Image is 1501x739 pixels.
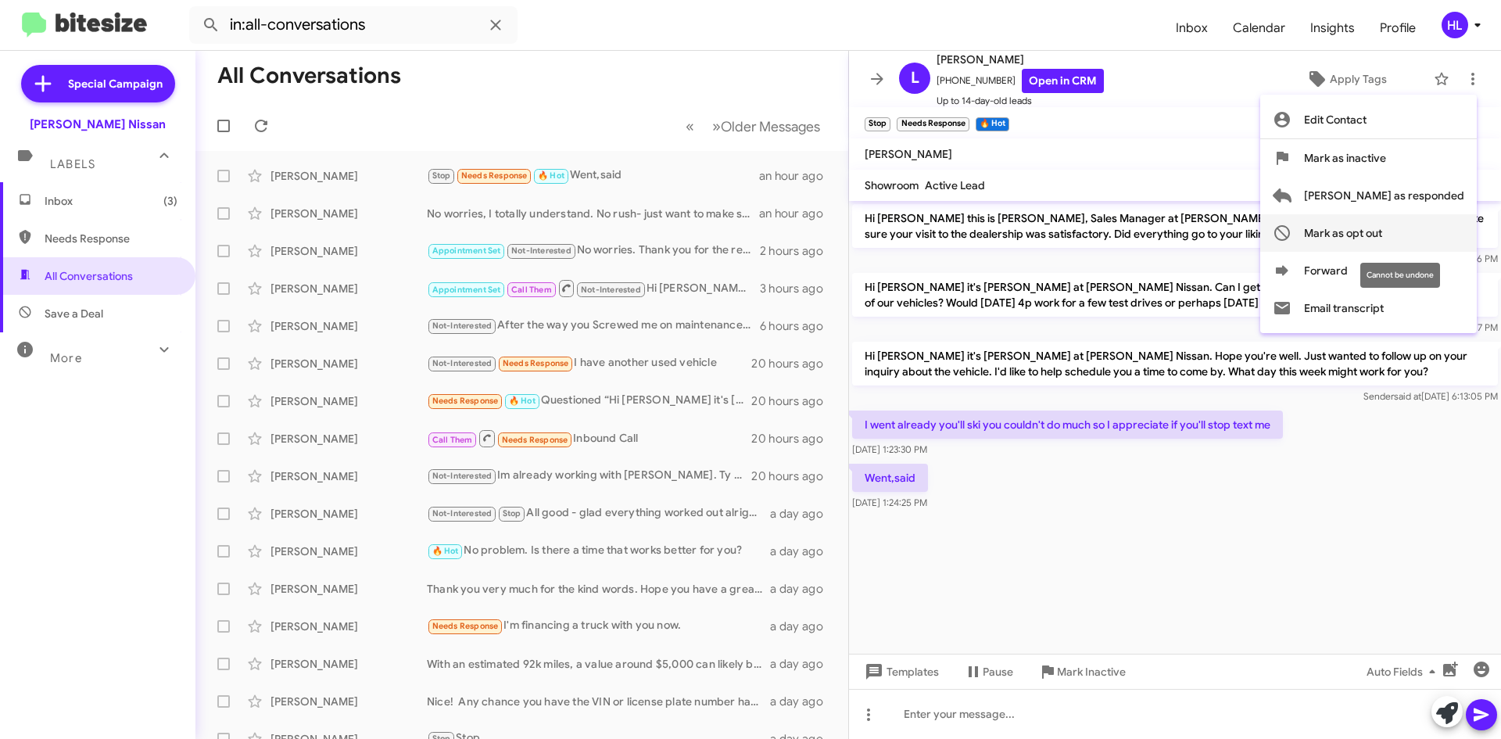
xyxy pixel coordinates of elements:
[1304,177,1464,214] span: [PERSON_NAME] as responded
[1304,101,1367,138] span: Edit Contact
[1260,289,1477,327] button: Email transcript
[1260,252,1477,289] button: Forward
[1304,139,1386,177] span: Mark as inactive
[1360,263,1440,288] div: Cannot be undone
[1304,214,1382,252] span: Mark as opt out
